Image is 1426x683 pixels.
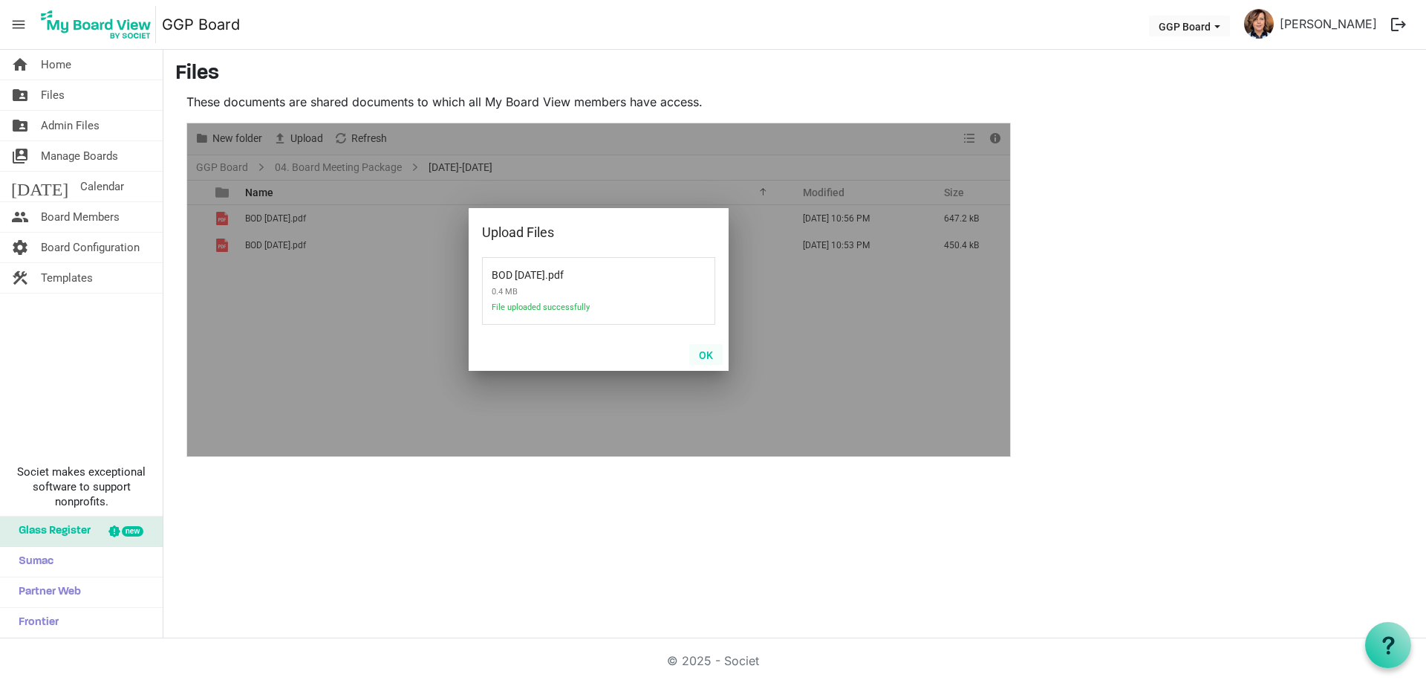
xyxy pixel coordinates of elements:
[492,281,648,302] span: 0.4 MB
[11,80,29,110] span: folder_shared
[11,172,68,201] span: [DATE]
[11,608,59,638] span: Frontier
[11,577,81,607] span: Partner Web
[36,6,162,43] a: My Board View Logo
[1383,9,1414,40] button: logout
[41,141,118,171] span: Manage Boards
[1149,16,1230,36] button: GGP Board dropdownbutton
[11,50,29,80] span: home
[482,221,668,244] div: Upload Files
[162,10,240,39] a: GGP Board
[7,464,156,509] span: Societ makes exceptional software to support nonprofits.
[41,233,140,262] span: Board Configuration
[11,111,29,140] span: folder_shared
[11,233,29,262] span: settings
[41,263,93,293] span: Templates
[175,62,1414,87] h3: Files
[122,526,143,537] div: new
[492,302,648,321] span: File uploaded successfully
[41,202,120,232] span: Board Members
[1274,9,1383,39] a: [PERSON_NAME]
[4,10,33,39] span: menu
[11,141,29,171] span: switch_account
[41,80,65,110] span: Files
[667,653,759,668] a: © 2025 - Societ
[689,344,723,365] button: OK
[492,260,648,281] span: .pdf
[1244,9,1274,39] img: uKm3Z0tjzNrt_ifxu4i1A8wuTVZzUEFunqAkeVX314k-_m8m9NsWsKHE-TT1HMYbhDgpvDxYzThGqvDQaee_6Q_thumb.png
[11,202,29,232] span: people
[11,547,53,577] span: Sumac
[186,93,1011,111] p: These documents are shared documents to which all My Board View members have access.
[11,517,91,546] span: Glass Register
[11,263,29,293] span: construction
[41,111,100,140] span: Admin Files
[492,260,545,281] span: BOD May 21 2025.pdf
[80,172,124,201] span: Calendar
[36,6,156,43] img: My Board View Logo
[41,50,71,80] span: Home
